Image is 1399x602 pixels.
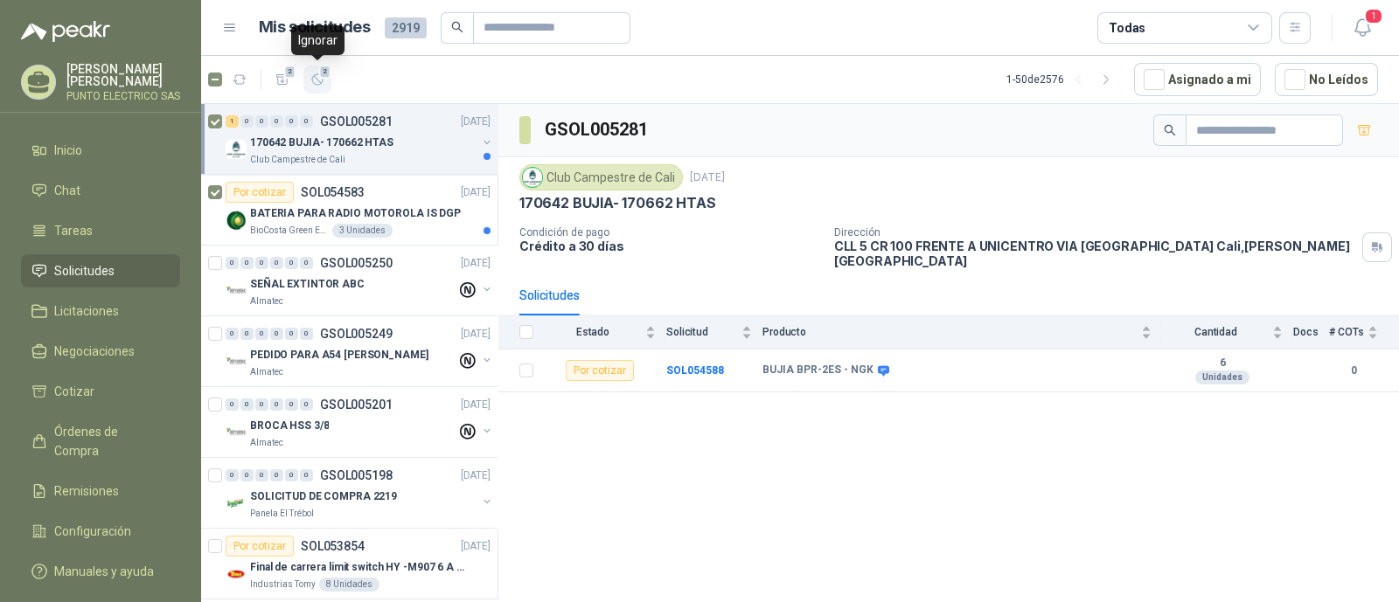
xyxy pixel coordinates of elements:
[255,469,268,481] div: 0
[461,397,491,413] p: [DATE]
[332,224,393,238] div: 3 Unidades
[226,398,239,411] div: 0
[21,415,180,467] a: Órdenes de Compra
[201,175,498,246] a: Por cotizarSOL054583[DATE] Company LogoBATERIA PARA RADIO MOTOROLA IS DGPBioCosta Green Energy S....
[250,135,393,151] p: 170642 BUJIA- 170662 HTAS
[54,422,164,460] span: Órdenes de Compra
[519,239,820,253] p: Crédito a 30 días
[451,21,463,33] span: search
[250,559,468,576] p: Final de carrera limit switch HY -M907 6 A - 250 V a.c
[461,467,491,484] p: [DATE]
[21,21,110,42] img: Logo peakr
[270,469,283,481] div: 0
[54,481,119,501] span: Remisiones
[461,184,491,201] p: [DATE]
[834,239,1355,268] p: CLL 5 CR 100 FRENTE A UNICENTRO VIA [GEOGRAPHIC_DATA] Cali , [PERSON_NAME][GEOGRAPHIC_DATA]
[255,398,268,411] div: 0
[240,257,254,269] div: 0
[250,436,283,450] p: Almatec
[285,328,298,340] div: 0
[21,134,180,167] a: Inicio
[226,469,239,481] div: 0
[1164,124,1176,136] span: search
[54,342,135,361] span: Negociaciones
[1329,326,1364,338] span: # COTs
[320,469,393,481] p: GSOL005198
[319,65,331,79] span: 2
[240,115,254,128] div: 0
[250,578,316,592] p: Industrias Tomy
[226,253,494,308] a: 0 0 0 0 0 0 GSOL005250[DATE] Company LogoSEÑAL EXTINTOR ABCAlmatec
[285,115,298,128] div: 0
[1364,8,1383,24] span: 1
[226,111,494,167] a: 1 0 0 0 0 0 GSOL005281[DATE] Company Logo170642 BUJIA- 170662 HTASClub Campestre de Cali
[21,474,180,508] a: Remisiones
[240,328,254,340] div: 0
[1347,12,1378,44] button: 1
[54,141,82,160] span: Inicio
[226,422,247,443] img: Company Logo
[21,214,180,247] a: Tareas
[21,515,180,548] a: Configuración
[319,578,379,592] div: 8 Unidades
[226,115,239,128] div: 1
[1195,370,1249,384] div: Unidades
[519,194,716,212] p: 170642 BUJIA- 170662 HTAS
[300,469,313,481] div: 0
[250,276,365,293] p: SEÑAL EXTINTOR ABC
[301,186,365,198] p: SOL054583
[226,280,247,301] img: Company Logo
[544,315,666,349] th: Estado
[385,17,427,38] span: 2919
[226,351,247,372] img: Company Logo
[320,115,393,128] p: GSOL005281
[300,257,313,269] div: 0
[250,153,345,167] p: Club Campestre de Cali
[270,115,283,128] div: 0
[1162,315,1293,349] th: Cantidad
[226,328,239,340] div: 0
[1275,63,1378,96] button: No Leídos
[461,114,491,130] p: [DATE]
[666,364,724,377] b: SOL054588
[250,365,283,379] p: Almatec
[255,257,268,269] div: 0
[545,116,651,143] h3: GSOL005281
[250,205,461,222] p: BATERIA PARA RADIO MOTOROLA IS DGP
[226,257,239,269] div: 0
[300,398,313,411] div: 0
[21,375,180,408] a: Cotizar
[1162,326,1269,338] span: Cantidad
[226,394,494,450] a: 0 0 0 0 0 0 GSOL005201[DATE] Company LogoBROCA HSS 3/8Almatec
[226,210,247,231] img: Company Logo
[250,347,428,363] p: PEDIDO PARA A54 [PERSON_NAME]
[201,529,498,599] a: Por cotizarSOL053854[DATE] Company LogoFinal de carrera limit switch HY -M907 6 A - 250 V a.cIndu...
[54,221,93,240] span: Tareas
[834,226,1355,239] p: Dirección
[66,91,180,101] p: PUNTO ELECTRICO SAS
[320,398,393,411] p: GSOL005201
[285,469,298,481] div: 0
[523,168,542,187] img: Company Logo
[291,25,345,55] div: Ignorar
[226,493,247,514] img: Company Logo
[1329,315,1399,349] th: # COTs
[54,382,94,401] span: Cotizar
[270,398,283,411] div: 0
[240,398,254,411] div: 0
[250,224,329,238] p: BioCosta Green Energy S.A.S
[303,66,331,93] button: 2
[21,555,180,588] a: Manuales y ayuda
[270,257,283,269] div: 0
[1006,66,1120,93] div: 1 - 50 de 2576
[255,115,268,128] div: 0
[259,15,371,40] h1: Mis solicitudes
[226,323,494,379] a: 0 0 0 0 0 0 GSOL005249[DATE] Company LogoPEDIDO PARA A54 [PERSON_NAME]Almatec
[21,254,180,287] a: Solicitudes
[519,286,580,305] div: Solicitudes
[461,255,491,272] p: [DATE]
[690,170,725,186] p: [DATE]
[66,63,180,87] p: [PERSON_NAME] [PERSON_NAME]
[250,507,314,521] p: Panela El Trébol
[284,65,296,79] span: 2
